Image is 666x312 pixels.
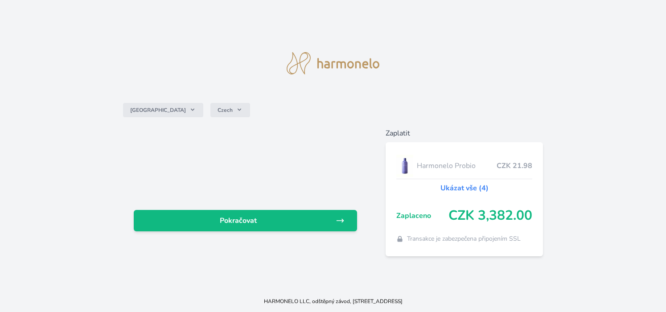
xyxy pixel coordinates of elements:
[130,107,186,114] span: [GEOGRAPHIC_DATA]
[287,52,379,74] img: logo.svg
[396,210,448,221] span: Zaplaceno
[123,103,203,117] button: [GEOGRAPHIC_DATA]
[440,183,489,193] a: Ukázat vše (4)
[407,234,521,243] span: Transakce je zabezpečena připojením SSL
[141,215,336,226] span: Pokračovat
[210,103,250,117] button: Czech
[218,107,233,114] span: Czech
[386,128,543,139] h6: Zaplatit
[134,210,358,231] a: Pokračovat
[417,160,497,171] span: Harmonelo Probio
[396,155,413,177] img: CLEAN_PROBIO_se_stinem_x-lo.jpg
[448,208,532,224] span: CZK 3,382.00
[497,160,532,171] span: CZK 21.98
